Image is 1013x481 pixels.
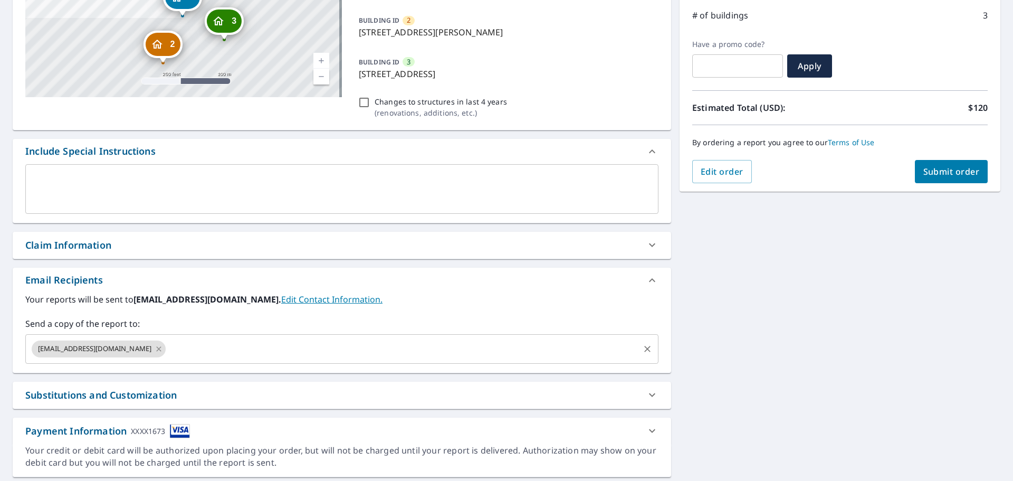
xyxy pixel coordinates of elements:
p: By ordering a report you agree to our [692,138,988,147]
p: Estimated Total (USD): [692,101,840,114]
p: ( renovations, additions, etc. ) [375,107,507,118]
p: 3 [983,9,988,22]
p: BUILDING ID [359,16,399,25]
div: Claim Information [13,232,671,259]
span: Edit order [701,166,743,177]
div: XXXX1673 [131,424,165,438]
a: Current Level 17, Zoom Out [313,69,329,84]
div: Payment InformationXXXX1673cardImage [13,418,671,445]
span: 3 [232,17,236,25]
div: Substitutions and Customization [25,388,177,402]
span: 3 [407,57,410,67]
div: Include Special Instructions [13,139,671,164]
p: Changes to structures in last 4 years [375,96,507,107]
a: Current Level 17, Zoom In [313,53,329,69]
div: [EMAIL_ADDRESS][DOMAIN_NAME] [32,341,166,357]
a: EditContactInfo [281,294,383,305]
a: Terms of Use [828,137,875,147]
b: [EMAIL_ADDRESS][DOMAIN_NAME]. [133,294,281,305]
p: [STREET_ADDRESS][PERSON_NAME] [359,26,654,39]
div: Dropped pin, building 2, Residential property, 7805 Edward Spray Rd Tampa, FL 33617 [143,31,182,63]
p: $120 [968,101,988,114]
div: Substitutions and Customization [13,382,671,409]
span: [EMAIL_ADDRESS][DOMAIN_NAME] [32,344,158,354]
span: 2 [407,15,410,25]
button: Apply [787,54,832,78]
button: Submit order [915,160,988,183]
div: Email Recipients [13,268,671,293]
span: Apply [796,60,824,72]
div: Dropped pin, building 3, Residential property, 7811 River Resort Ln Tampa, FL 33617 [205,7,244,40]
div: Claim Information [25,238,111,252]
span: 2 [170,40,175,48]
div: Payment Information [25,424,190,438]
p: [STREET_ADDRESS] [359,68,654,80]
p: BUILDING ID [359,58,399,67]
div: Email Recipients [25,273,103,287]
label: Have a promo code? [692,40,783,49]
button: Edit order [692,160,752,183]
img: cardImage [170,424,190,438]
label: Your reports will be sent to [25,293,658,306]
p: # of buildings [692,9,748,22]
button: Clear [640,342,655,356]
div: Your credit or debit card will be authorized upon placing your order, but will not be charged unt... [25,445,658,469]
div: Include Special Instructions [25,144,156,158]
label: Send a copy of the report to: [25,317,658,330]
span: Submit order [923,166,980,177]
